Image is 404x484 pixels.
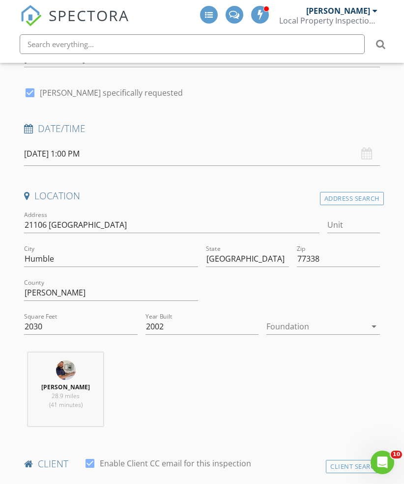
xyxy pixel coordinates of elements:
img: The Best Home Inspection Software - Spectora [20,5,42,27]
input: Select date [24,142,380,166]
div: Client Search [326,460,384,473]
img: 8e7681b791024cb1948b4a93c84f9c1b.jpeg [56,360,76,380]
strong: [PERSON_NAME] [41,383,90,391]
span: 28.9 miles [52,392,80,400]
i: arrow_drop_down [368,321,380,332]
div: [PERSON_NAME] [306,6,370,16]
label: Enable Client CC email for this inspection [100,458,251,468]
span: SPECTORA [49,5,129,26]
h4: client [24,457,380,470]
div: Address Search [320,192,384,205]
a: SPECTORA [20,13,129,34]
h4: Location [24,189,380,202]
h4: Date/Time [24,122,380,135]
span: 10 [391,451,402,458]
div: [PERSON_NAME] [24,54,85,63]
label: [PERSON_NAME] specifically requested [40,88,183,98]
div: Local Property Inspections PLLC [279,16,377,26]
iframe: Intercom live chat [371,451,394,474]
input: Search everything... [20,34,365,54]
span: (41 minutes) [49,401,83,409]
